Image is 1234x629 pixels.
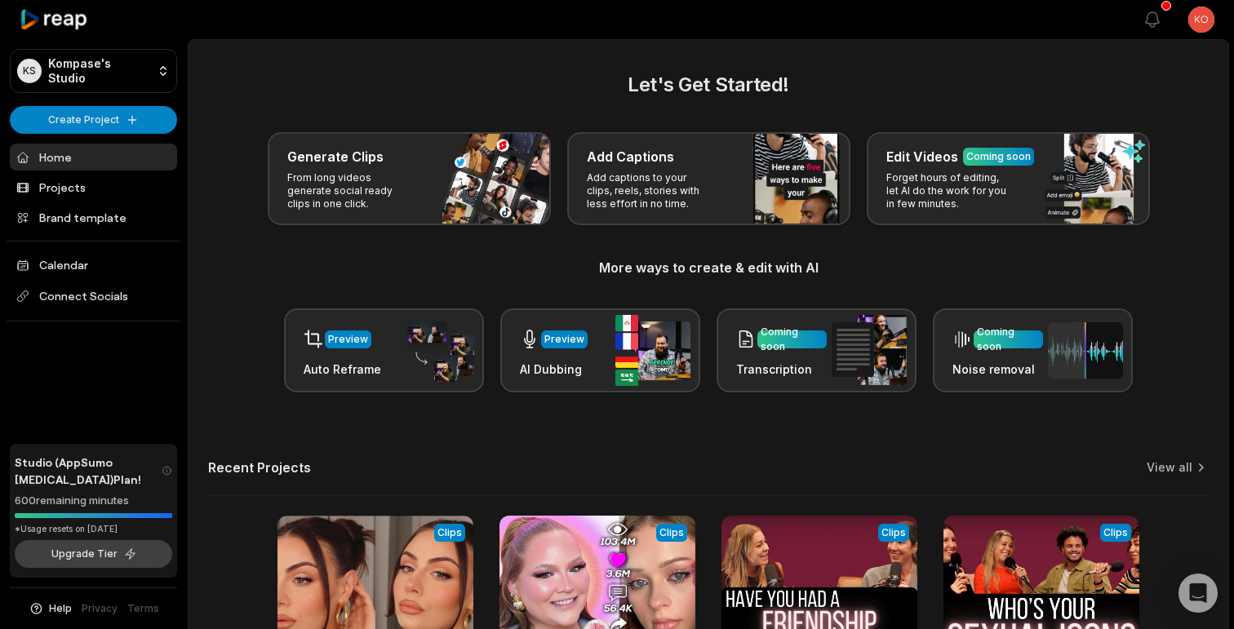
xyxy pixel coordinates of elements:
h3: Noise removal [952,361,1043,378]
a: Calendar [10,251,177,278]
button: Help [29,601,72,616]
img: noise_removal.png [1048,322,1123,379]
img: transcription.png [832,315,907,385]
div: *Usage resets on [DATE] [15,523,172,535]
a: Terms [127,601,159,616]
p: Kompase's Studio [48,56,151,86]
img: ai_dubbing.png [615,315,690,386]
h3: Auto Reframe [304,361,381,378]
div: Coming soon [977,325,1040,354]
a: Privacy [82,601,118,616]
p: Add captions to your clips, reels, stories with less effort in no time. [587,171,713,210]
h3: Edit Videos [886,147,958,166]
p: Forget hours of editing, let AI do the work for you in few minutes. [886,171,1013,210]
span: Connect Socials [10,281,177,311]
div: Preview [328,332,368,347]
h2: Recent Projects [208,459,311,476]
a: Home [10,144,177,171]
h3: Generate Clips [287,147,384,166]
a: View all [1147,459,1192,476]
a: Brand template [10,204,177,231]
h3: AI Dubbing [520,361,588,378]
h3: Add Captions [587,147,674,166]
p: From long videos generate social ready clips in one click. [287,171,414,210]
img: auto_reframe.png [399,319,474,383]
h3: Transcription [736,361,827,378]
div: KS [17,59,42,83]
span: Studio (AppSumo [MEDICAL_DATA]) Plan! [15,454,162,488]
div: Preview [544,332,584,347]
h2: Let's Get Started! [208,70,1209,100]
button: Create Project [10,106,177,134]
div: Coming soon [966,149,1031,164]
h3: More ways to create & edit with AI [208,258,1209,277]
div: 600 remaining minutes [15,493,172,509]
div: Coming soon [761,325,823,354]
div: Open Intercom Messenger [1179,574,1218,613]
span: Help [49,601,72,616]
a: Projects [10,174,177,201]
button: Upgrade Tier [15,540,172,568]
